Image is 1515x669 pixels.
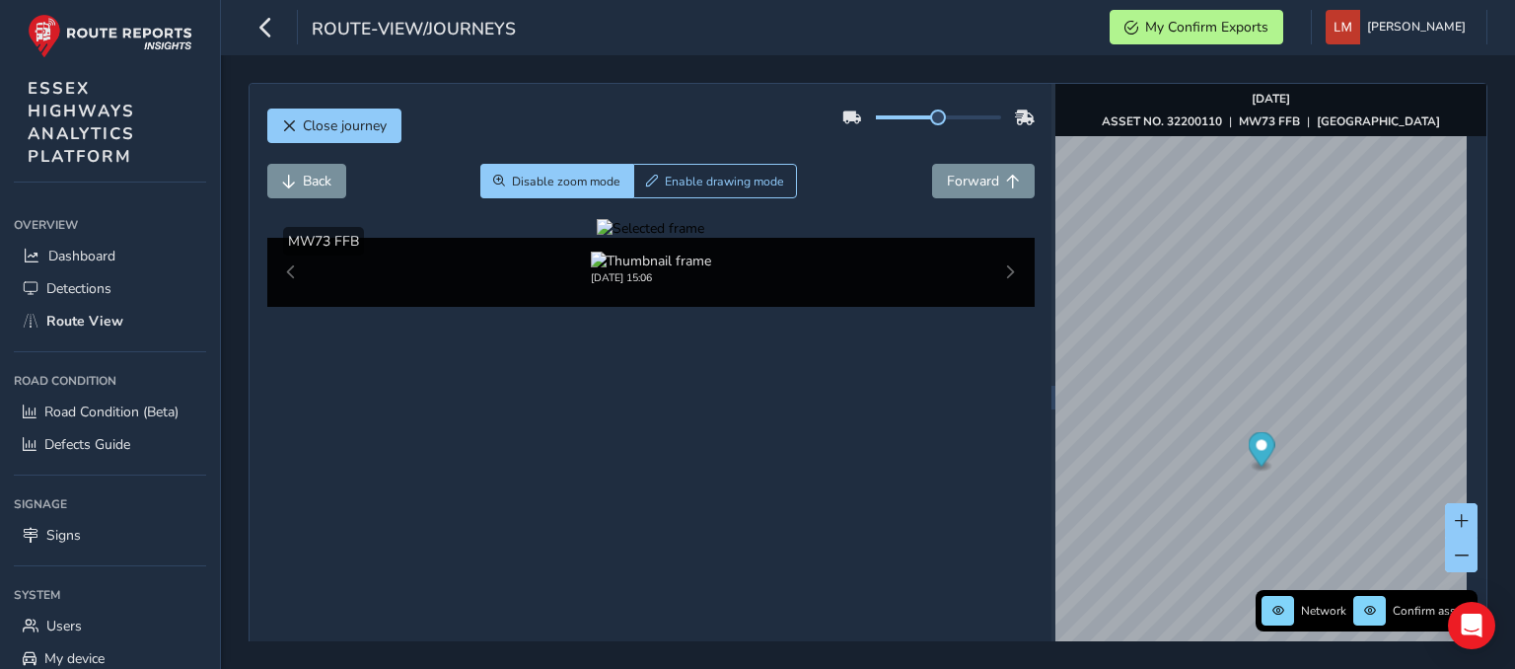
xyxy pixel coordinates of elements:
span: Close journey [303,116,387,135]
button: Forward [932,164,1035,198]
span: Route View [46,312,123,331]
img: Thumbnail frame [591,252,711,270]
button: Back [267,164,346,198]
span: Defects Guide [44,435,130,454]
a: Detections [14,272,206,305]
span: Enable drawing mode [665,174,784,189]
strong: [GEOGRAPHIC_DATA] [1317,113,1440,129]
img: rr logo [28,14,192,58]
a: Route View [14,305,206,337]
div: Open Intercom Messenger [1448,602,1495,649]
strong: ASSET NO. 32200110 [1102,113,1222,129]
a: Users [14,610,206,642]
button: My Confirm Exports [1110,10,1283,44]
strong: MW73 FFB [1239,113,1300,129]
div: Road Condition [14,366,206,396]
a: Dashboard [14,240,206,272]
span: Users [46,617,82,635]
span: Signs [46,526,81,545]
img: diamond-layout [1326,10,1360,44]
span: My Confirm Exports [1145,18,1268,37]
span: Road Condition (Beta) [44,403,179,421]
button: Close journey [267,109,401,143]
span: Dashboard [48,247,115,265]
strong: [DATE] [1252,91,1290,107]
span: route-view/journeys [312,17,516,44]
div: Overview [14,210,206,240]
div: Signage [14,489,206,519]
span: My device [44,649,105,668]
span: Confirm assets [1393,603,1472,619]
div: [DATE] 15:06 [591,270,711,285]
button: Zoom [480,164,633,198]
a: Defects Guide [14,428,206,461]
span: Detections [46,279,111,298]
div: | | [1102,113,1440,129]
button: Draw [633,164,798,198]
span: Back [303,172,331,190]
span: MW73 FFB [288,232,359,251]
a: Road Condition (Beta) [14,396,206,428]
div: System [14,580,206,610]
span: Disable zoom mode [512,174,620,189]
a: Signs [14,519,206,552]
span: [PERSON_NAME] [1367,10,1466,44]
span: Forward [947,172,999,190]
button: [PERSON_NAME] [1326,10,1473,44]
span: Network [1301,603,1346,619]
span: ESSEX HIGHWAYS ANALYTICS PLATFORM [28,77,135,168]
div: Map marker [1249,432,1275,473]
